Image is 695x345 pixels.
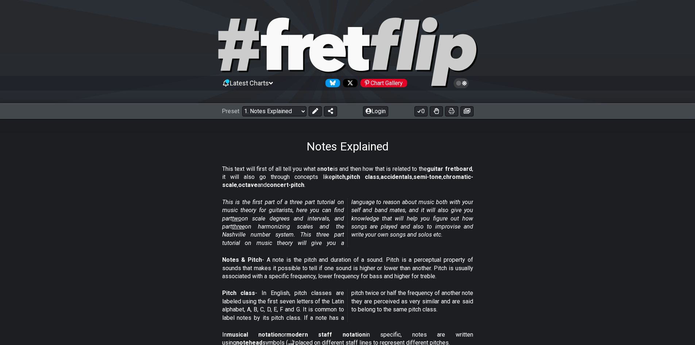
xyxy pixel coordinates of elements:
a: Follow #fretflip at Bluesky [323,79,340,87]
button: Create image [460,106,474,116]
strong: modern staff notation [286,331,366,338]
span: Latest Charts [230,79,269,87]
span: Toggle light / dark theme [457,80,466,87]
h1: Notes Explained [306,139,389,153]
span: two [232,215,242,222]
a: #fretflip at Pinterest [358,79,407,87]
strong: semi-tone [413,173,442,180]
strong: note [320,165,333,172]
strong: guitar fretboard [427,165,472,172]
strong: octave [238,181,258,188]
span: Preset [222,108,239,115]
strong: Pitch class [222,290,255,296]
strong: accidentals [381,173,412,180]
strong: concert-pitch [267,181,304,188]
button: Login [363,106,388,116]
a: Follow #fretflip at X [340,79,358,87]
p: This text will first of all tell you what a is and then how that is related to the , it will also... [222,165,473,189]
div: Chart Gallery [360,79,407,87]
em: This is the first part of a three part tutorial on music theory for guitarists, here you can find... [222,199,473,246]
strong: Notes & Pitch [222,256,262,263]
span: three [232,223,245,230]
strong: pitch [332,173,345,180]
select: Preset [242,106,306,116]
button: Print [445,106,458,116]
button: Toggle Dexterity for all fretkits [430,106,443,116]
p: - In English, pitch classes are labeled using the first seven letters of the Latin alphabet, A, B... [222,289,473,322]
button: Edit Preset [309,106,322,116]
button: Share Preset [324,106,337,116]
p: - A note is the pitch and duration of a sound. Pitch is a perceptual property of sounds that make... [222,256,473,280]
button: 0 [414,106,428,116]
strong: pitch class [347,173,379,180]
strong: musical notation [227,331,281,338]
